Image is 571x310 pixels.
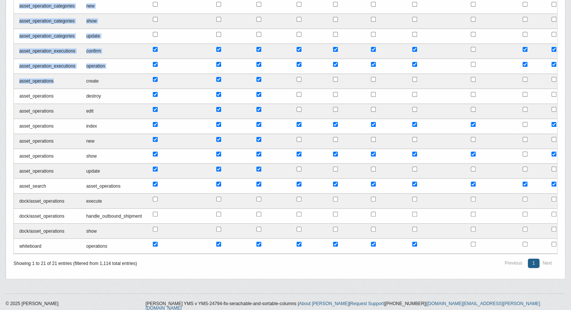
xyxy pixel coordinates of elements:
td: asset_operations [14,89,81,104]
td: show [81,14,147,29]
td: create [81,74,147,89]
td: index [81,119,147,134]
li: Previous [503,259,524,267]
td: update [81,29,147,44]
td: asset_operations [14,164,81,179]
td: whiteboard [14,239,81,254]
td: asset_operations [81,179,147,194]
td: asset_operations [14,134,81,149]
td: edit [81,104,147,119]
td: asset_search [14,179,81,194]
td: dock/asset_operations [14,209,81,224]
td: asset_operations [14,149,81,164]
td: operations [81,239,147,254]
td: asset_operation_categories [14,29,81,44]
td: asset_operations [14,119,81,134]
td: handle_outbound_shipment [81,209,147,224]
li: 1 [528,259,539,268]
td: asset_operation_executions [14,59,81,74]
td: operation [81,59,147,74]
a: Request Support [350,301,384,306]
a: About [PERSON_NAME] [299,301,349,306]
nav: pagination [286,259,558,268]
td: asset_operations [14,74,81,89]
td: asset_operation_categories [14,14,81,29]
td: execute [81,194,147,209]
td: destroy [81,89,147,104]
td: show [81,149,147,164]
td: dock/asset_operations [14,224,81,239]
li: Next [541,259,554,267]
td: asset_operation_executions [14,44,81,59]
td: asset_operations [14,104,81,119]
td: confirm [81,44,147,59]
span: [PHONE_NUMBER] [385,301,426,306]
div: Showing 1 to 21 of 21 entries (filtered from 1,114 total entries) [14,261,286,266]
td: update [81,164,147,179]
td: show [81,224,147,239]
td: new [81,134,147,149]
td: dock/asset_operations [14,194,81,209]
